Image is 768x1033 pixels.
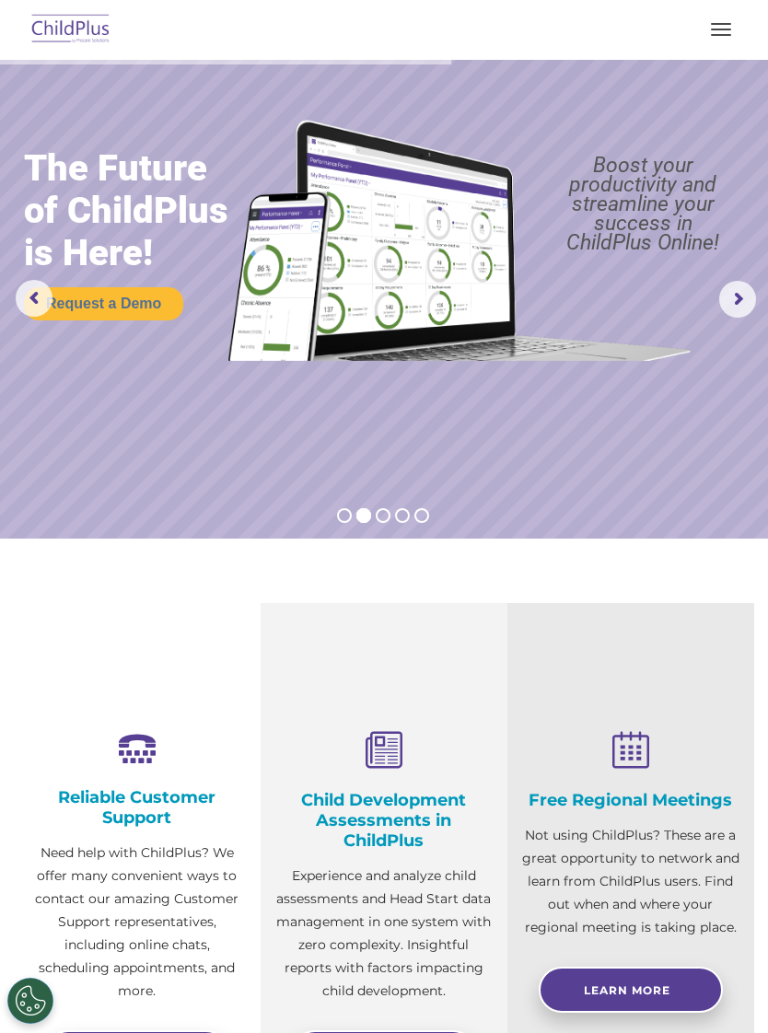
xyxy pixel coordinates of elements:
[521,790,740,810] h4: Free Regional Meetings
[28,841,247,1003] p: Need help with ChildPlus? We offer many convenient ways to contact our amazing Customer Support r...
[584,983,670,997] span: Learn More
[24,287,183,320] a: Request a Demo
[521,824,740,939] p: Not using ChildPlus? These are a great opportunity to network and learn from ChildPlus users. Fin...
[529,156,757,252] rs-layer: Boost your productivity and streamline your success in ChildPlus Online!
[24,147,269,274] rs-layer: The Future of ChildPlus is Here!
[274,865,494,1003] p: Experience and analyze child assessments and Head Start data management in one system with zero c...
[7,978,53,1024] button: Cookies Settings
[539,967,723,1013] a: Learn More
[28,8,114,52] img: ChildPlus by Procare Solutions
[274,790,494,851] h4: Child Development Assessments in ChildPlus
[28,787,247,828] h4: Reliable Customer Support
